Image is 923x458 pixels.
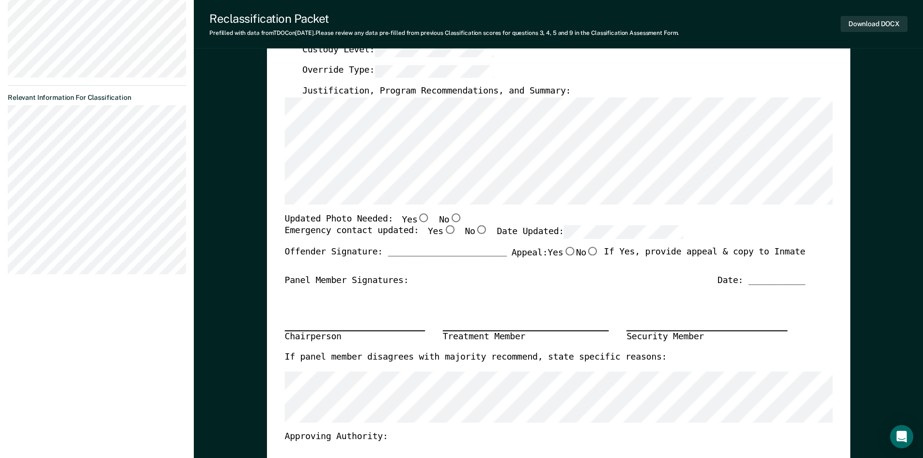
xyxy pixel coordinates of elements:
[465,226,488,239] label: No
[497,226,683,239] label: Date Updated:
[284,247,805,275] div: Offender Signature: _______________________ If Yes, provide appeal & copy to Inmate
[402,213,430,226] label: Yes
[209,30,679,36] div: Prefilled with data from TDOC on [DATE] . Please review any data pre-filled from previous Classif...
[375,44,494,57] input: Custody Level:
[548,247,576,260] label: Yes
[302,64,494,78] label: Override Type:
[563,247,576,256] input: Yes
[284,226,683,247] div: Emergency contact updated:
[890,425,913,448] div: Open Intercom Messenger
[284,213,462,226] div: Updated Photo Needed:
[439,213,462,226] label: No
[442,331,609,344] div: Treatment Member
[841,16,907,32] button: Download DOCX
[375,64,494,78] input: Override Type:
[717,275,805,287] div: Date: ___________
[511,247,599,268] label: Appeal:
[443,226,455,235] input: Yes
[302,86,570,97] label: Justification, Program Recommendations, and Summary:
[586,247,599,256] input: No
[8,94,186,102] dt: Relevant Information For Classification
[284,331,425,344] div: Chairperson
[284,275,408,287] div: Panel Member Signatures:
[626,331,787,344] div: Security Member
[576,247,599,260] label: No
[417,213,430,222] input: Yes
[475,226,487,235] input: No
[449,213,462,222] input: No
[284,352,667,364] label: If panel member disagrees with majority recommend, state specific reasons:
[284,431,805,443] div: Approving Authority:
[302,44,494,57] label: Custody Level:
[209,12,679,26] div: Reclassification Packet
[563,226,683,239] input: Date Updated:
[427,226,455,239] label: Yes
